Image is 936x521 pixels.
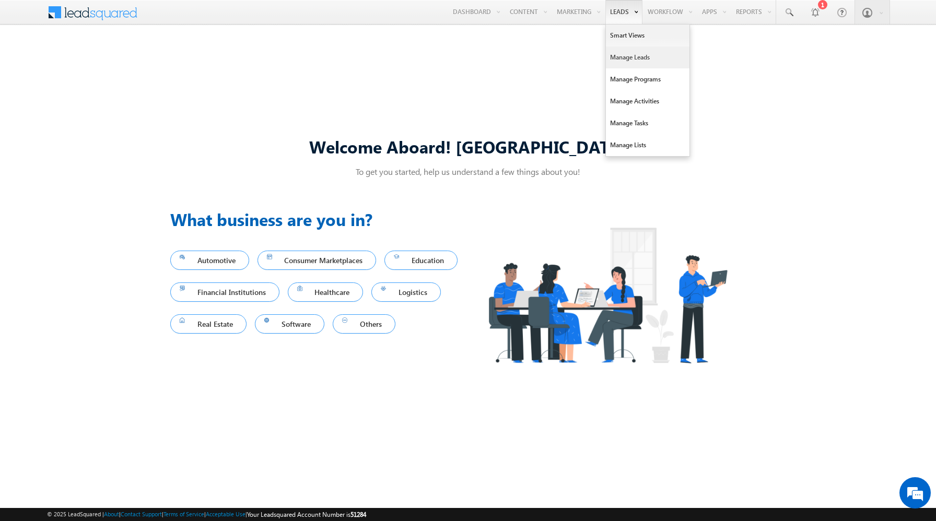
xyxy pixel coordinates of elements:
[104,511,119,517] a: About
[47,510,366,519] span: © 2025 LeadSquared | | | | |
[170,166,766,177] p: To get you started, help us understand a few things about you!
[606,112,689,134] a: Manage Tasks
[606,134,689,156] a: Manage Lists
[394,253,448,267] span: Education
[264,317,315,331] span: Software
[342,317,386,331] span: Others
[180,317,237,331] span: Real Estate
[121,511,162,517] a: Contact Support
[267,253,367,267] span: Consumer Marketplaces
[163,511,204,517] a: Terms of Service
[180,285,270,299] span: Financial Institutions
[170,207,468,232] h3: What business are you in?
[180,253,240,267] span: Automotive
[381,285,431,299] span: Logistics
[606,25,689,46] a: Smart Views
[606,46,689,68] a: Manage Leads
[247,511,366,518] span: Your Leadsquared Account Number is
[468,207,747,384] img: Industry.png
[606,90,689,112] a: Manage Activities
[170,135,766,158] div: Welcome Aboard! [GEOGRAPHIC_DATA]
[606,68,689,90] a: Manage Programs
[206,511,245,517] a: Acceptable Use
[350,511,366,518] span: 51284
[297,285,354,299] span: Healthcare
